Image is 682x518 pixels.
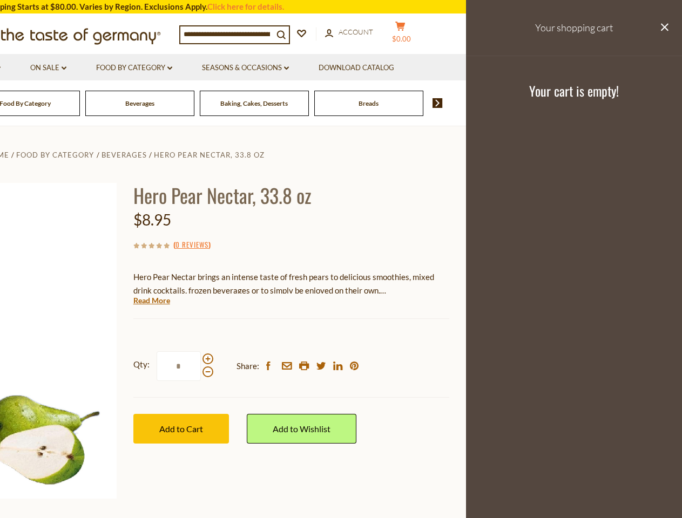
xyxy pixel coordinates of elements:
[339,28,373,36] span: Account
[133,414,229,444] button: Add to Cart
[433,98,443,108] img: next arrow
[133,358,150,371] strong: Qty:
[247,414,356,444] a: Add to Wishlist
[319,62,394,74] a: Download Catalog
[237,359,259,373] span: Share:
[207,2,284,11] a: Click here for details.
[159,424,203,434] span: Add to Cart
[133,270,449,297] p: Hero Pear Nectar brings an intense taste of fresh pears to delicious smoothies, mixed drink cockt...
[154,151,265,159] a: Hero Pear Nectar, 33.8 oz
[480,83,669,99] h3: Your cart is empty!
[30,62,66,74] a: On Sale
[125,99,154,107] a: Beverages
[157,351,201,381] input: Qty:
[96,62,172,74] a: Food By Category
[173,239,211,250] span: ( )
[325,26,373,38] a: Account
[133,210,171,229] span: $8.95
[175,239,208,251] a: 0 Reviews
[384,21,417,48] button: $0.00
[220,99,288,107] a: Baking, Cakes, Desserts
[133,295,170,306] a: Read More
[392,35,411,43] span: $0.00
[16,151,94,159] a: Food By Category
[133,183,449,207] h1: Hero Pear Nectar, 33.8 oz
[202,62,289,74] a: Seasons & Occasions
[359,99,379,107] a: Breads
[102,151,147,159] a: Beverages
